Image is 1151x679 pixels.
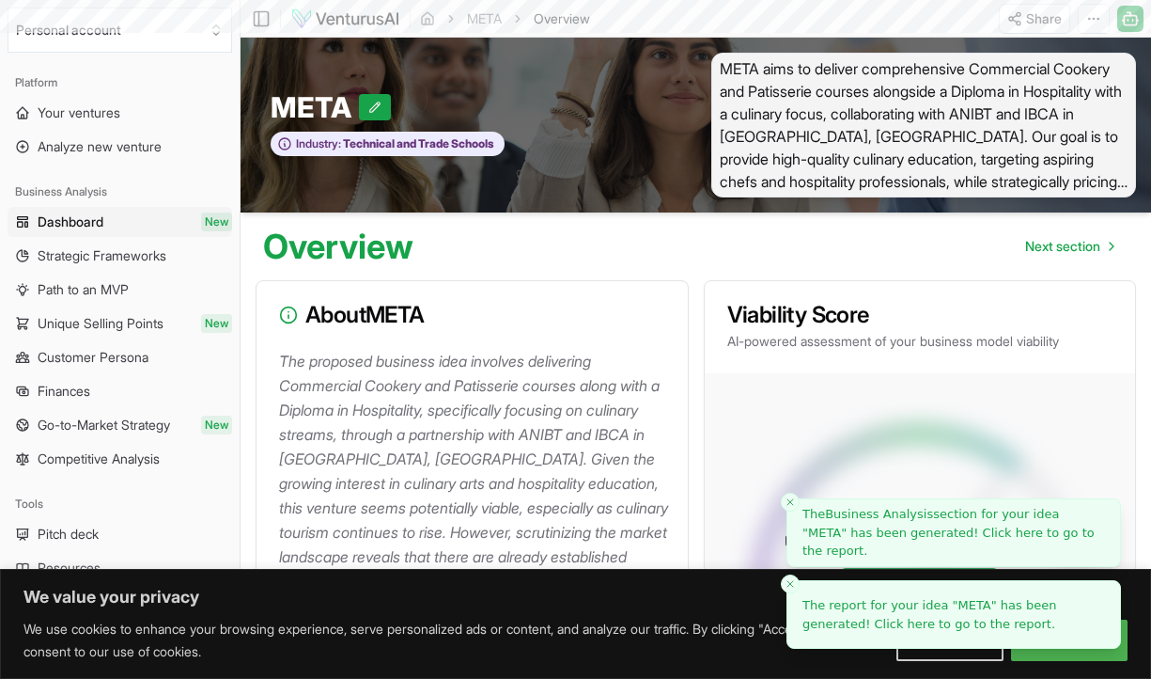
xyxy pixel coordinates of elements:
span: The report for your idea " " has been generated! Click here to go to the report. [802,598,1056,631]
p: We value your privacy [23,586,1128,608]
span: New [201,314,232,333]
a: Resources [8,553,232,583]
a: TheBusiness Analysissection for your idea "META" has been generated! Click here to go to the report. [802,505,1105,561]
span: New [201,416,232,434]
a: Unique Selling PointsNew [8,308,232,339]
p: AI-powered assessment of your business model viability [727,332,1113,351]
div: Tools [8,489,232,519]
p: We use cookies to enhance your browsing experience, serve personalized ads or content, and analyz... [23,618,882,663]
a: Go-to-Market StrategyNew [8,410,232,440]
span: Your ventures [38,103,120,122]
h3: Viability Score [727,304,1113,326]
span: META [271,90,359,124]
a: Strategic Frameworks [8,241,232,271]
a: Finances [8,376,232,406]
a: Competitive Analysis [8,444,232,474]
span: Competitive Analysis [38,450,160,468]
span: The section for your idea " " has been generated! Click here to go to the report. [802,507,1095,558]
span: Pitch deck [38,525,99,544]
span: META aims to deliver comprehensive Commercial Cookery and Patisserie courses alongside a Diploma ... [711,53,1137,197]
a: Analyze new venture [8,132,232,162]
a: The report for your idea "META" has been generated! Click here to go to the report. [802,596,1105,633]
a: Pitch deck [8,519,232,549]
nav: pagination [1010,228,1128,265]
span: Go-to-Market Strategy [38,416,170,434]
span: Unique Selling Points [38,314,163,333]
span: Resources [38,559,101,577]
span: Path to an MVP [38,280,129,299]
span: Finances [38,382,90,401]
button: Close toast [781,493,800,512]
a: Path to an MVP [8,275,232,305]
span: New [201,213,232,231]
span: Customer Persona [38,348,148,367]
p: Upgrade your analysis to see the full data [785,530,1054,553]
span: META [808,526,841,540]
h1: Overview [263,228,413,265]
span: Next section [1025,237,1100,256]
span: META [957,598,990,612]
h3: About META [279,304,665,326]
a: Your ventures [8,98,232,128]
span: Dashboard [38,213,103,231]
a: DashboardNew [8,207,232,237]
div: Platform [8,68,232,98]
span: Strategic Frameworks [38,246,166,265]
span: Analyze new venture [38,137,162,156]
span: Technical and Trade Schools [341,136,494,151]
a: Customer Persona [8,342,232,372]
span: Industry: [296,136,341,151]
button: Close toast [781,575,800,593]
div: Business Analysis [8,177,232,207]
a: Go to next page [1010,228,1128,265]
button: Industry:Technical and Trade Schools [271,132,505,157]
span: Business Analysis [825,507,933,521]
